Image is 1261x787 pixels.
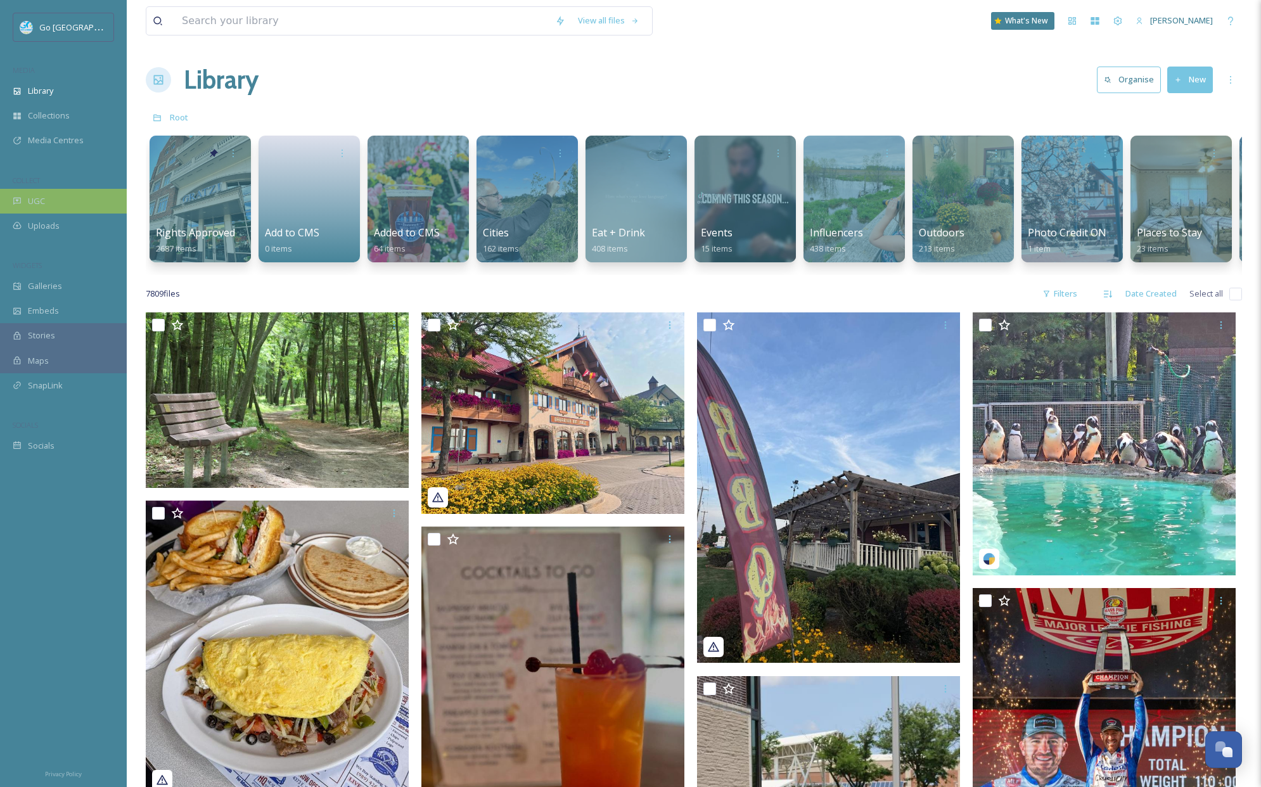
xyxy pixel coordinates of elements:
div: Filters [1036,281,1084,306]
button: New [1167,67,1213,93]
span: SOCIALS [13,420,38,430]
span: WIDGETS [13,260,42,270]
span: 64 items [374,243,406,254]
span: Socials [28,440,54,452]
a: Events15 items [701,227,733,254]
span: Stories [28,330,55,342]
span: SnapLink [28,380,63,392]
span: Add to CMS [265,226,319,240]
span: Galleries [28,280,62,292]
a: Influencers438 items [810,227,863,254]
span: Places to Stay [1137,226,1202,240]
span: 162 items [483,243,519,254]
span: 0 items [265,243,292,254]
a: Outdoors213 items [919,227,964,254]
span: COLLECT [13,176,40,185]
span: Outdoors [919,226,964,240]
a: What's New [991,12,1054,30]
span: MEDIA [13,65,35,75]
span: [PERSON_NAME] [1150,15,1213,26]
span: Privacy Policy [45,770,82,778]
a: [PERSON_NAME] [1129,8,1219,33]
img: snapsea-logo.png [983,553,995,565]
img: GoGreatLogo_MISkies_RegionalTrails%20%281%29.png [20,21,33,34]
span: 23 items [1137,243,1168,254]
span: Influencers [810,226,863,240]
span: Library [28,85,53,97]
span: Events [701,226,733,240]
span: Uploads [28,220,60,232]
span: Embeds [28,305,59,317]
a: Add to CMS0 items [265,227,319,254]
a: View all files [572,8,646,33]
span: 2687 items [156,243,196,254]
img: bavarianinn-5218336.jpg [421,312,684,514]
span: UGC [28,195,45,207]
span: Root [170,112,188,123]
a: Rights Approved2687 items [156,227,235,254]
a: Organise [1097,67,1167,93]
span: Rights Approved [156,226,235,240]
span: Media Centres [28,134,84,146]
span: 438 items [810,243,846,254]
span: Added to CMS [374,226,440,240]
div: Date Created [1119,281,1183,306]
a: Library [184,61,259,99]
span: Go [GEOGRAPHIC_DATA] [39,21,133,33]
a: Added to CMS64 items [374,227,440,254]
a: Photo Credit ONLY1 item [1028,227,1118,254]
img: saginawzoo-5218322.jpg [973,312,1236,575]
span: Eat + Drink [592,226,645,240]
button: Organise [1097,67,1161,93]
span: 1 item [1028,243,1051,254]
span: Select all [1189,288,1223,300]
span: 408 items [592,243,628,254]
a: Eat + Drink408 items [592,227,645,254]
input: Search your library [176,7,549,35]
img: ext_1755047314.994568_Marie.Fox001@gmail.com-Bay City State Park.JPG [146,312,409,488]
span: 7809 file s [146,288,180,300]
span: 213 items [919,243,955,254]
button: Open Chat [1205,731,1242,768]
a: Privacy Policy [45,765,82,781]
span: Collections [28,110,70,122]
span: Maps [28,355,49,367]
a: Places to Stay23 items [1137,227,1202,254]
span: Photo Credit ONLY [1028,226,1118,240]
span: 15 items [701,243,733,254]
img: slobonessmokehaus-5218339.jpg [697,312,960,663]
span: Cities [483,226,509,240]
a: Cities162 items [483,227,519,254]
a: Root [170,110,188,125]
